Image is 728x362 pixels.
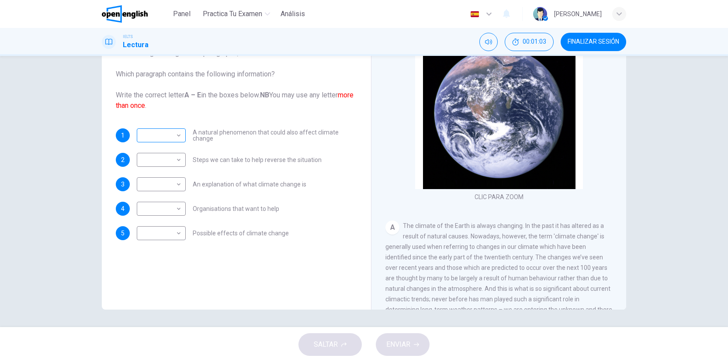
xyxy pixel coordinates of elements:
button: Practica tu examen [199,6,274,22]
div: [PERSON_NAME] [554,9,602,19]
span: 1 [121,132,125,138]
span: Organisations that want to help [193,206,279,212]
span: Steps we can take to help reverse the situation [193,157,322,163]
button: FINALIZAR SESIÓN [561,33,626,51]
img: Profile picture [533,7,547,21]
span: The Reading Passage has 5 paragraphs, . Which paragraph contains the following information? Write... [116,48,357,111]
span: Practica tu examen [203,9,262,19]
h1: Lectura [123,40,149,50]
span: 2 [121,157,125,163]
a: OpenEnglish logo [102,5,168,23]
button: Panel [168,6,196,22]
span: 5 [121,230,125,236]
span: FINALIZAR SESIÓN [568,38,619,45]
img: OpenEnglish logo [102,5,148,23]
span: A natural phenomenon that could also affect climate change [193,129,357,141]
span: 4 [121,206,125,212]
span: 00:01:03 [523,38,546,45]
div: Silenciar [479,33,498,51]
b: A – E [184,91,201,99]
img: es [469,11,480,17]
div: A [385,221,399,234]
span: Panel [173,9,191,19]
span: An explanation of what climate change is [193,181,306,187]
span: 3 [121,181,125,187]
button: Análisis [277,6,309,22]
span: IELTS [123,34,133,40]
span: Possible effects of climate change [193,230,289,236]
b: NB [260,91,269,99]
span: The climate of the Earth is always changing. In the past it has altered as a result of natural ca... [385,222,612,324]
span: Análisis [281,9,305,19]
div: Ocultar [505,33,554,51]
button: 00:01:03 [505,33,554,51]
